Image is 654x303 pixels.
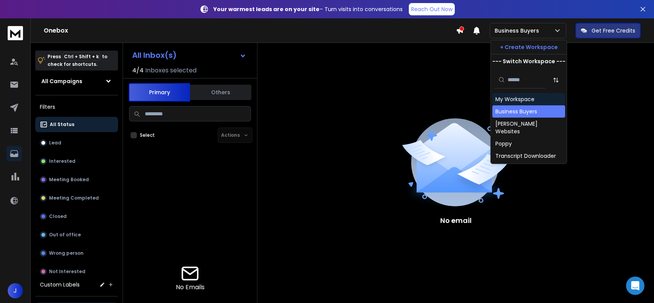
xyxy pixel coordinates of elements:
[190,84,251,101] button: Others
[140,132,155,138] label: Select
[8,26,23,40] img: logo
[35,154,118,169] button: Interested
[575,23,641,38] button: Get Free Credits
[495,152,556,160] div: Transcript Downloader
[49,269,85,275] p: Not Interested
[495,140,512,147] div: Poppy
[495,108,537,115] div: Business Buyers
[495,120,562,135] div: [PERSON_NAME] Websites
[548,72,564,88] button: Sort by Sort A-Z
[411,5,452,13] p: Reach Out Now
[626,277,644,295] div: Open Intercom Messenger
[440,215,472,226] p: No email
[145,66,197,75] h3: Inboxes selected
[44,26,456,35] h1: Onebox
[35,74,118,89] button: All Campaigns
[592,27,635,34] p: Get Free Credits
[49,195,99,201] p: Meeting Completed
[63,52,100,61] span: Ctrl + Shift + k
[48,53,107,68] p: Press to check for shortcuts.
[132,51,177,59] h1: All Inbox(s)
[49,213,67,219] p: Closed
[35,172,118,187] button: Meeting Booked
[35,264,118,279] button: Not Interested
[49,140,61,146] p: Lead
[35,135,118,151] button: Lead
[49,177,89,183] p: Meeting Booked
[492,57,565,65] p: --- Switch Workspace ---
[500,43,558,51] p: + Create Workspace
[35,227,118,242] button: Out of office
[40,281,80,288] h3: Custom Labels
[213,5,320,13] strong: Your warmest leads are on your site
[409,3,455,15] a: Reach Out Now
[495,27,542,34] p: Business Buyers
[41,77,82,85] h1: All Campaigns
[49,250,84,256] p: Wrong person
[49,232,81,238] p: Out of office
[49,158,75,164] p: Interested
[176,283,205,292] p: No Emails
[132,66,144,75] span: 4 / 4
[213,5,403,13] p: – Turn visits into conversations
[35,246,118,261] button: Wrong person
[126,47,252,63] button: All Inbox(s)
[495,95,534,103] div: My Workspace
[491,40,567,54] button: + Create Workspace
[8,283,23,298] button: J
[35,209,118,224] button: Closed
[35,190,118,206] button: Meeting Completed
[129,83,190,102] button: Primary
[35,102,118,112] h3: Filters
[50,121,74,128] p: All Status
[35,117,118,132] button: All Status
